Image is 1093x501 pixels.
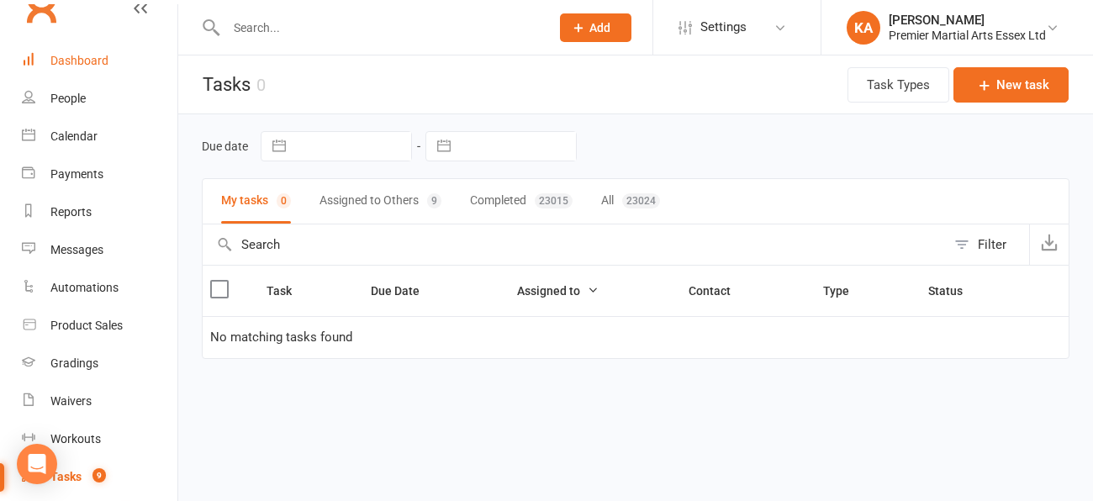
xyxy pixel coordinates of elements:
a: Calendar [22,118,177,156]
button: Status [928,281,981,301]
div: People [50,92,86,105]
button: My tasks0 [221,179,291,224]
button: Assigned to Others9 [319,179,441,224]
button: Filter [946,224,1029,265]
button: Due Date [371,281,438,301]
input: Search... [221,16,538,40]
div: Product Sales [50,319,123,332]
div: Filter [978,235,1006,255]
a: Messages [22,231,177,269]
div: Payments [50,167,103,181]
span: Status [928,284,981,298]
td: No matching tasks found [203,316,1069,358]
div: [PERSON_NAME] [889,13,1046,28]
span: Contact [689,284,749,298]
button: New task [953,67,1069,103]
div: Messages [50,243,103,256]
div: Waivers [50,394,92,408]
div: 23015 [535,193,573,208]
input: Search [203,224,946,265]
a: Product Sales [22,307,177,345]
span: Type [823,284,868,298]
span: 9 [92,468,106,483]
button: Type [823,281,868,301]
div: Reports [50,205,92,219]
button: Task [267,281,310,301]
a: Dashboard [22,42,177,80]
h1: Tasks [178,55,266,113]
button: Contact [689,281,749,301]
a: Waivers [22,382,177,420]
div: Calendar [50,129,98,143]
div: Premier Martial Arts Essex Ltd [889,28,1046,43]
div: Workouts [50,432,101,446]
button: Task Types [847,67,949,103]
button: Completed23015 [470,179,573,224]
div: Open Intercom Messenger [17,444,57,484]
button: All23024 [601,179,660,224]
a: Reports [22,193,177,231]
a: People [22,80,177,118]
div: 0 [256,75,266,95]
a: Gradings [22,345,177,382]
div: 23024 [622,193,660,208]
div: 0 [277,193,291,208]
span: Due Date [371,284,438,298]
span: Assigned to [517,284,599,298]
button: Assigned to [517,281,599,301]
div: Gradings [50,356,98,370]
a: Tasks 9 [22,458,177,496]
a: Workouts [22,420,177,458]
span: Task [267,284,310,298]
div: KA [847,11,880,45]
a: Payments [22,156,177,193]
div: Dashboard [50,54,108,67]
div: 9 [427,193,441,208]
button: Add [560,13,631,42]
span: Add [589,21,610,34]
div: Automations [50,281,119,294]
span: Settings [700,8,747,46]
label: Due date [202,140,248,153]
a: Automations [22,269,177,307]
div: Tasks [50,470,82,483]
